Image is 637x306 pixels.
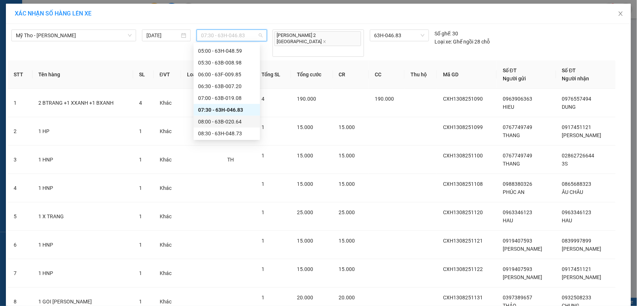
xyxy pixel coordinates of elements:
[139,185,142,191] span: 1
[32,259,133,288] td: 1 HNP
[443,181,483,187] span: CXH1308251108
[374,30,425,41] span: 63H-046.83
[503,189,525,195] span: PHÚC AN
[435,29,451,38] span: Số ghế:
[435,38,452,46] span: Loại xe:
[339,266,355,272] span: 15.000
[297,238,313,244] span: 15.000
[503,238,532,244] span: 0919407593
[198,129,256,138] div: 08:30 - 63H-048.73
[8,202,32,231] td: 5
[154,117,181,146] td: Khác
[443,153,483,159] span: CXH1308251100
[32,60,133,89] th: Tên hàng
[503,266,532,272] span: 0919407593
[8,259,32,288] td: 7
[503,132,520,138] span: THANG
[32,146,133,174] td: 1 HNP
[503,161,520,167] span: THANG
[562,181,592,187] span: 0865688323
[291,60,333,89] th: Tổng cước
[503,274,542,280] span: [PERSON_NAME]
[503,209,532,215] span: 0963346123
[262,124,264,130] span: 1
[8,146,32,174] td: 3
[262,238,264,244] span: 1
[443,266,483,272] span: CXH1308251122
[262,209,264,215] span: 1
[503,104,514,110] span: HIEU
[503,96,532,102] span: 0963906363
[139,299,142,305] span: 1
[139,157,142,163] span: 1
[562,153,595,159] span: 02862726644
[562,161,568,167] span: 3S
[8,60,32,89] th: STT
[228,157,234,163] span: TH
[297,209,313,215] span: 25.000
[562,209,592,215] span: 0963346123
[139,242,142,248] span: 1
[198,47,256,55] div: 05:00 - 63H-048.59
[562,238,592,244] span: 0839997899
[139,270,142,276] span: 1
[610,4,631,24] button: Close
[443,96,483,102] span: CXH1308251090
[181,60,222,89] th: Loại hàng
[562,266,592,272] span: 0917451121
[262,153,264,159] span: 1
[443,124,483,130] span: CXH1308251099
[435,38,490,46] div: Ghế ngồi 28 chỗ
[8,117,32,146] td: 2
[262,96,264,102] span: 4
[146,31,180,39] input: 14/08/2025
[154,174,181,202] td: Khác
[8,231,32,259] td: 6
[443,209,483,215] span: CXH1308251120
[562,218,572,223] span: HAU
[562,104,576,110] span: DUNG
[562,246,602,252] span: [PERSON_NAME]
[562,132,602,138] span: [PERSON_NAME]
[256,60,291,89] th: Tổng SL
[339,238,355,244] span: 15.000
[201,30,263,41] span: 07:30 - 63H-046.83
[443,295,483,300] span: CXH1308251131
[339,181,355,187] span: 15.000
[503,124,532,130] span: 0767749749
[503,181,532,187] span: 0988380326
[437,60,497,89] th: Mã GD
[297,124,313,130] span: 15.000
[323,40,326,44] span: close
[503,153,532,159] span: 0767749749
[443,238,483,244] span: CXH1308251121
[339,153,355,159] span: 15.000
[262,295,264,300] span: 1
[274,31,361,46] span: [PERSON_NAME] 2 [GEOGRAPHIC_DATA]
[198,94,256,102] div: 07:00 - 63B-019.08
[618,11,624,17] span: close
[154,202,181,231] td: Khác
[562,76,589,81] span: Người nhận
[154,231,181,259] td: Khác
[8,89,32,117] td: 1
[8,174,32,202] td: 4
[198,70,256,79] div: 06:00 - 63F-009.85
[32,231,133,259] td: 1 HNP
[562,67,576,73] span: Số ĐT
[562,189,584,195] span: ÂU CHÂU
[375,96,394,102] span: 190.000
[503,218,513,223] span: HAU
[32,174,133,202] td: 1 HNP
[198,106,256,114] div: 07:30 - 63H-046.83
[198,59,256,67] div: 05:30 - 63B-008.98
[139,128,142,134] span: 1
[503,76,526,81] span: Người gửi
[562,274,602,280] span: [PERSON_NAME]
[297,96,316,102] span: 190.000
[297,181,313,187] span: 15.000
[297,266,313,272] span: 15.000
[32,202,133,231] td: 1 X TRANG
[32,117,133,146] td: 1 HP
[154,259,181,288] td: Khác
